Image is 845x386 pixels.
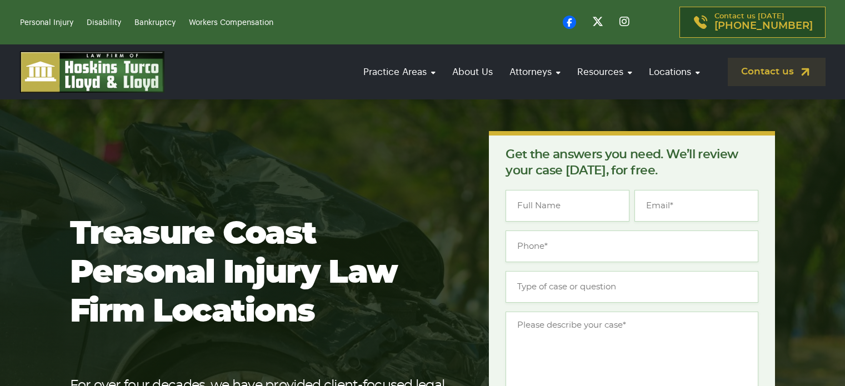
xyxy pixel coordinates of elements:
[70,215,454,332] h1: Treasure Coast Personal Injury Law Firm Locations
[20,19,73,27] a: Personal Injury
[87,19,121,27] a: Disability
[506,147,758,179] p: Get the answers you need. We’ll review your case [DATE], for free.
[20,51,164,93] img: logo
[572,56,638,88] a: Resources
[189,19,273,27] a: Workers Compensation
[728,58,826,86] a: Contact us
[714,13,813,32] p: Contact us [DATE]
[134,19,176,27] a: Bankruptcy
[447,56,498,88] a: About Us
[504,56,566,88] a: Attorneys
[506,271,758,303] input: Type of case or question
[358,56,441,88] a: Practice Areas
[634,190,758,222] input: Email*
[506,230,758,262] input: Phone*
[506,190,629,222] input: Full Name
[679,7,826,38] a: Contact us [DATE][PHONE_NUMBER]
[643,56,706,88] a: Locations
[714,21,813,32] span: [PHONE_NUMBER]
